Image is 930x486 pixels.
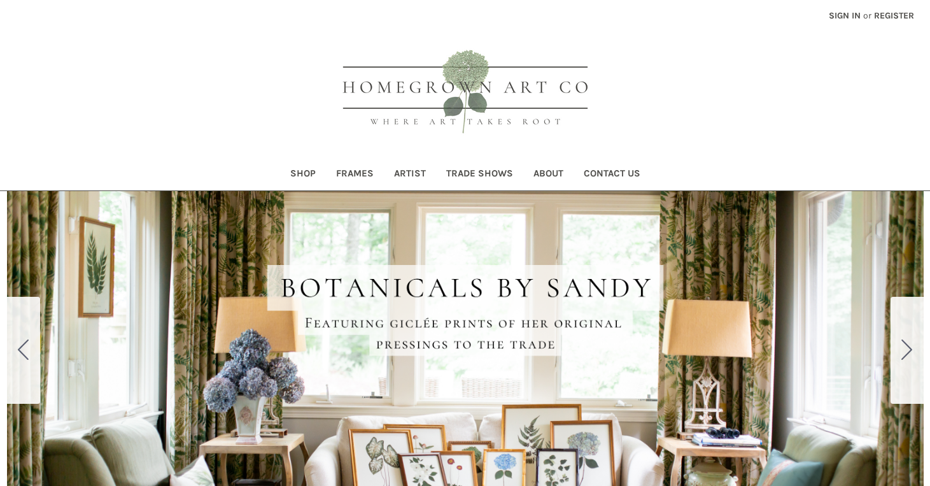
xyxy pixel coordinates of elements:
[322,36,609,150] img: HOMEGROWN ART CO
[523,159,574,190] a: About
[436,159,523,190] a: Trade Shows
[384,159,436,190] a: Artist
[7,297,40,404] button: Go to slide 5
[280,159,326,190] a: Shop
[891,297,924,404] button: Go to slide 2
[574,159,651,190] a: Contact Us
[326,159,384,190] a: Frames
[862,9,873,22] span: or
